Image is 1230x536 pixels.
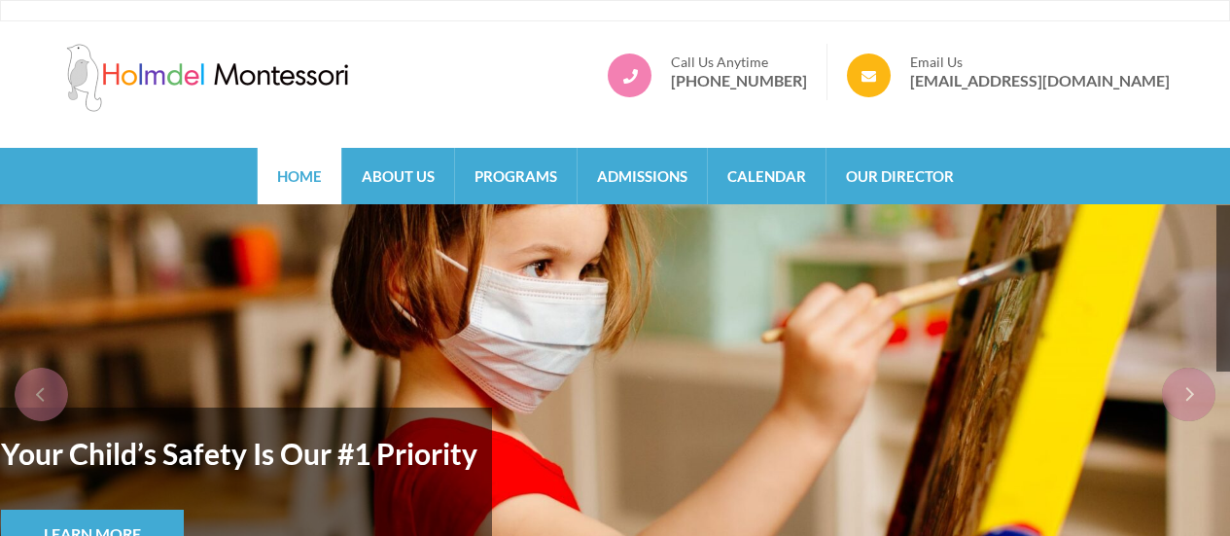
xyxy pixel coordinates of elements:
[671,54,807,71] span: Call Us Anytime
[708,148,826,204] a: Calendar
[826,148,973,204] a: Our Director
[15,368,68,421] div: prev
[910,54,1170,71] span: Email Us
[455,148,577,204] a: Programs
[342,148,454,204] a: About Us
[671,71,807,90] a: [PHONE_NUMBER]
[258,148,341,204] a: Home
[578,148,707,204] a: Admissions
[1162,368,1215,421] div: next
[61,44,353,112] img: Holmdel Montessori School
[910,71,1170,90] a: [EMAIL_ADDRESS][DOMAIN_NAME]
[1,422,477,484] strong: Your Child’s Safety Is Our #1 Priority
